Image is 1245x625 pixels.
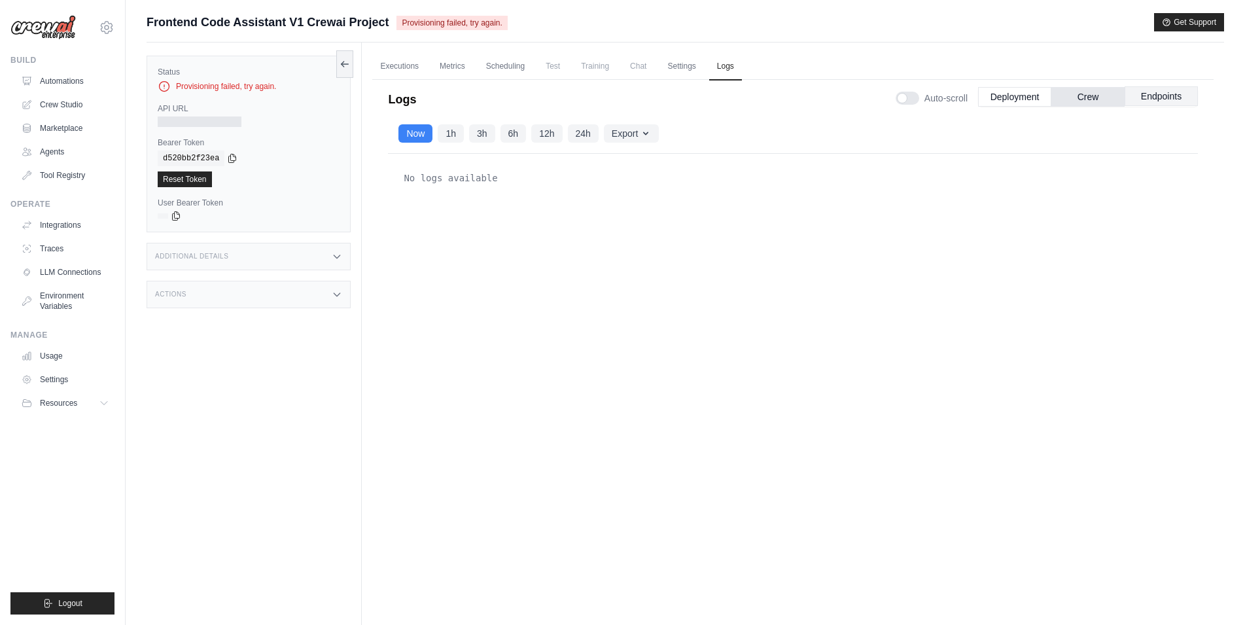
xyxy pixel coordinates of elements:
button: Now [398,124,432,143]
button: Get Support [1154,13,1224,31]
a: Traces [16,238,114,259]
a: Environment Variables [16,285,114,317]
div: Provisioning failed, try again. [158,80,340,93]
h3: Additional Details [155,253,228,260]
a: Settings [16,369,114,390]
div: Operate [10,199,114,209]
a: Crew Studio [16,94,114,115]
button: 3h [469,124,495,143]
a: Marketplace [16,118,114,139]
span: Resources [40,398,77,408]
label: API URL [158,103,340,114]
button: 12h [531,124,562,143]
span: Training is not available until the deployment is complete [573,53,617,79]
a: Scheduling [478,53,533,80]
button: Logout [10,592,114,615]
div: Widget de chat [1180,562,1245,625]
label: Bearer Token [158,137,340,148]
a: Agents [16,141,114,162]
button: Endpoints [1125,86,1198,106]
button: 24h [568,124,599,143]
label: Status [158,67,340,77]
span: Chat is not available until the deployment is complete [622,53,654,79]
h3: Actions [155,291,186,298]
span: Frontend Code Assistant V1 Crewai Project [147,13,389,31]
button: 6h [500,124,527,143]
a: Tool Registry [16,165,114,186]
a: Settings [659,53,703,80]
p: Logs [388,90,416,109]
a: Integrations [16,215,114,236]
div: No logs available [398,165,1187,191]
a: Logs [709,53,742,80]
a: Automations [16,71,114,92]
a: Usage [16,346,114,366]
button: Export [604,124,659,143]
a: Reset Token [158,171,212,187]
a: Executions [372,53,427,80]
img: Logo [10,15,76,40]
span: Provisioning failed, try again. [396,16,507,30]
button: Resources [16,393,114,414]
button: 1h [438,124,464,143]
span: Auto-scroll [924,92,968,105]
div: Build [10,55,114,65]
code: d520bb2f23ea [158,151,224,166]
label: User Bearer Token [158,198,340,208]
span: Logout [58,598,82,609]
a: LLM Connections [16,262,114,283]
iframe: Chat Widget [1180,562,1245,625]
a: Metrics [432,53,473,80]
button: Crew [1051,87,1125,107]
button: Deployment [978,87,1051,107]
div: Manage [10,330,114,340]
span: Test [538,53,568,79]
